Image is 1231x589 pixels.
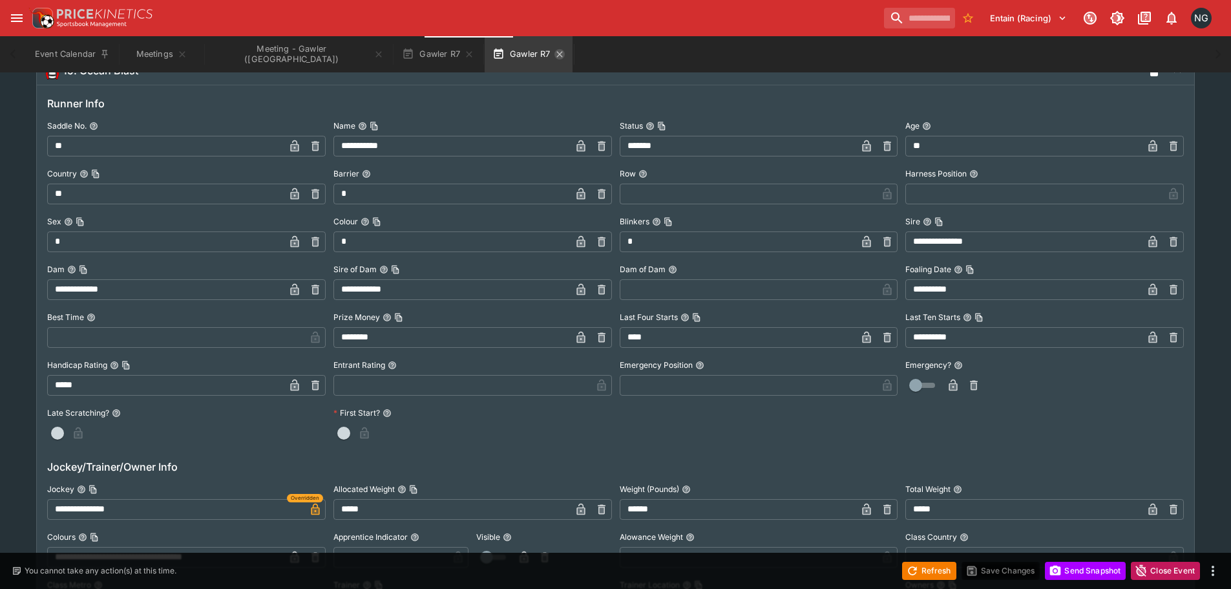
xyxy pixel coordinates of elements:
button: Barrier [362,169,371,178]
button: Meetings [120,36,203,72]
button: Weight (Pounds) [682,485,691,494]
button: Late Scratching? [112,409,121,418]
h6: Runner Info [47,96,1184,111]
button: Row [638,169,647,178]
p: Visible [476,531,500,542]
button: Class Country [960,533,969,542]
p: Class Country [905,531,957,542]
img: PriceKinetics Logo [28,5,54,31]
button: Copy To Clipboard [394,313,403,322]
button: Copy To Clipboard [372,217,381,226]
p: Emergency? [905,359,951,370]
button: Emergency Position [695,361,704,370]
button: SexCopy To Clipboard [64,217,73,226]
button: Gawler R7 [394,36,482,72]
h6: Jockey/Trainer/Owner Info [47,459,1184,475]
button: Event Calendar [27,36,118,72]
p: Sex [47,216,61,227]
input: search [884,8,955,28]
p: Sire [905,216,920,227]
button: Last Ten StartsCopy To Clipboard [963,313,972,322]
button: Copy To Clipboard [692,313,701,322]
button: NameCopy To Clipboard [358,122,367,131]
button: Entrant Rating [388,361,397,370]
p: Barrier [333,168,359,179]
p: Emergency Position [620,359,693,370]
button: Prize MoneyCopy To Clipboard [383,313,392,322]
button: Toggle light/dark mode [1106,6,1129,30]
p: Allocated Weight [333,484,395,495]
button: Harness Position [969,169,978,178]
p: Best Time [47,312,84,323]
p: You cannot take any action(s) at this time. [25,565,176,577]
button: Copy To Clipboard [121,361,131,370]
img: PriceKinetics [57,9,153,19]
button: Close Event [1131,562,1200,580]
button: CountryCopy To Clipboard [79,169,89,178]
button: Copy To Clipboard [934,217,943,226]
p: Entrant Rating [333,359,385,370]
button: Total Weight [953,485,962,494]
p: Prize Money [333,312,380,323]
button: No Bookmarks [958,8,978,28]
button: Meeting - Gawler (AUS) [205,36,392,72]
button: Handicap RatingCopy To Clipboard [110,361,119,370]
p: Total Weight [905,484,951,495]
button: ColourCopy To Clipboard [361,217,370,226]
button: Foaling DateCopy To Clipboard [954,265,963,274]
p: Blinkers [620,216,649,227]
button: Last Four StartsCopy To Clipboard [680,313,689,322]
button: Copy To Clipboard [79,265,88,274]
p: Late Scratching? [47,407,109,418]
button: open drawer [5,6,28,30]
p: First Start? [333,407,380,418]
p: Last Ten Starts [905,312,960,323]
button: Saddle No. [89,122,98,131]
p: Last Four Starts [620,312,678,323]
button: ColoursCopy To Clipboard [78,533,87,542]
button: SireCopy To Clipboard [923,217,932,226]
p: Row [620,168,636,179]
button: Copy To Clipboard [409,485,418,494]
button: JockeyCopy To Clipboard [77,485,86,494]
p: Weight (Pounds) [620,484,679,495]
p: Name [333,120,355,131]
p: Dam [47,264,65,275]
button: Copy To Clipboard [974,313,984,322]
p: Colour [333,216,358,227]
button: Apprentice Indicator [410,533,419,542]
p: Alowance Weight [620,531,683,542]
button: Documentation [1133,6,1156,30]
button: Copy To Clipboard [370,122,379,131]
p: Status [620,120,643,131]
button: Refresh [902,562,956,580]
button: StatusCopy To Clipboard [646,122,655,131]
p: Dam of Dam [620,264,666,275]
button: Copy To Clipboard [91,169,100,178]
button: Best Time [87,313,96,322]
button: BlinkersCopy To Clipboard [652,217,661,226]
button: Nick Goss [1187,4,1215,32]
button: more [1205,563,1221,579]
button: First Start? [383,409,392,418]
button: Copy To Clipboard [90,533,99,542]
img: Sportsbook Management [57,21,127,27]
button: Copy To Clipboard [664,217,673,226]
p: Harness Position [905,168,967,179]
p: Colours [47,531,76,542]
button: Select Tenant [982,8,1075,28]
p: Country [47,168,77,179]
button: Connected to PK [1078,6,1102,30]
button: Copy To Clipboard [965,265,974,274]
button: Notifications [1160,6,1183,30]
button: Copy To Clipboard [76,217,85,226]
button: Age [922,122,931,131]
button: Sire of DamCopy To Clipboard [379,265,388,274]
p: Saddle No. [47,120,87,131]
p: Apprentice Indicator [333,531,408,542]
button: Send Snapshot [1045,562,1126,580]
p: Sire of Dam [333,264,377,275]
button: Allocated WeightCopy To Clipboard [397,485,406,494]
button: Copy To Clipboard [391,265,400,274]
button: Alowance Weight [686,533,695,542]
